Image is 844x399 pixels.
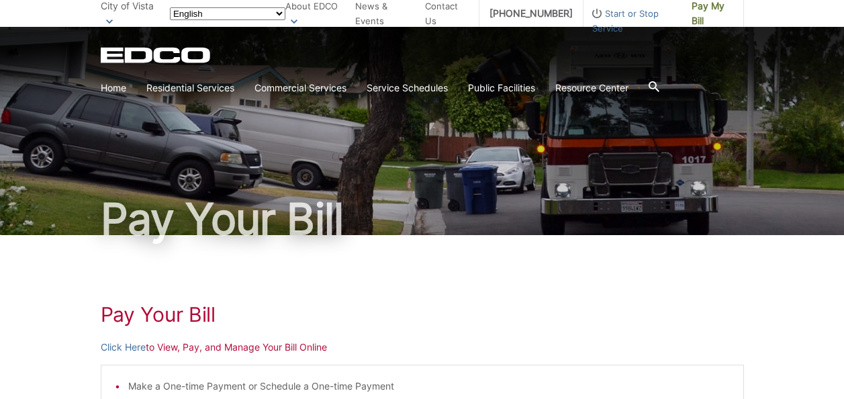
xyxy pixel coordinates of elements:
a: Residential Services [146,81,234,95]
select: Select a language [170,7,285,20]
a: Public Facilities [468,81,535,95]
a: EDCD logo. Return to the homepage. [101,47,212,63]
a: Commercial Services [254,81,346,95]
a: Service Schedules [367,81,448,95]
li: Make a One-time Payment or Schedule a One-time Payment [128,379,730,394]
a: Click Here [101,340,146,355]
a: Resource Center [555,81,628,95]
p: to View, Pay, and Manage Your Bill Online [101,340,744,355]
h1: Pay Your Bill [101,197,744,240]
h1: Pay Your Bill [101,302,744,326]
a: Home [101,81,126,95]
